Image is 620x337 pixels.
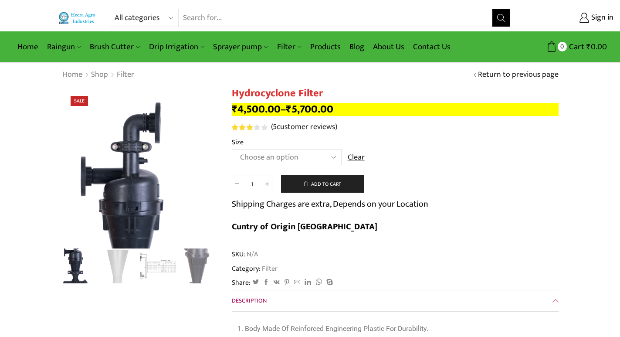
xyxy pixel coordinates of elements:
[245,323,554,335] li: Body Made Of Reinforced Engineering Plastic For Durability.
[232,137,244,147] label: Size
[232,296,267,306] span: Description
[492,9,510,27] button: Search button
[523,10,613,26] a: Sign in
[558,42,567,51] span: 0
[232,197,428,211] p: Shipping Charges are extra, Depends on your Location
[271,122,337,133] a: (5customer reviews)
[586,40,591,54] span: ₹
[91,69,108,81] a: Shop
[232,124,267,130] div: Rated 3.20 out of 5
[62,69,135,81] nav: Breadcrumb
[281,175,364,193] button: Add to cart
[232,100,237,118] span: ₹
[62,69,83,81] a: Home
[273,120,277,133] span: 5
[369,37,409,57] a: About Us
[232,124,254,130] span: Rated out of 5 based on customer ratings
[180,248,217,285] a: Hydrocyclone Filter
[145,37,209,57] a: Drip Irrigation
[519,39,607,55] a: 0 Cart ₹0.00
[232,264,278,274] span: Category:
[589,12,613,24] span: Sign in
[100,248,136,285] img: Hydrocyclone-Filter-1
[85,37,144,57] a: Brush Cutter
[261,263,278,274] a: Filter
[43,37,85,57] a: Raingun
[409,37,455,57] a: Contact Us
[60,247,96,283] a: Hydrocyclone Filter
[140,248,176,283] li: 3 / 4
[232,219,377,234] b: Cuntry of Origin [GEOGRAPHIC_DATA]
[140,248,176,285] img: Hydrocyclone-Filter-chart
[345,37,369,57] a: Blog
[100,248,136,283] li: 2 / 4
[348,152,365,163] a: Clear options
[232,103,559,116] p: –
[232,249,559,259] span: SKU:
[232,124,269,130] span: 5
[180,248,217,283] li: 4 / 4
[567,41,584,53] span: Cart
[232,290,559,311] a: Description
[478,69,559,81] a: Return to previous page
[306,37,345,57] a: Products
[71,96,88,106] span: Sale
[60,248,96,283] li: 1 / 4
[116,69,135,81] a: Filter
[232,100,281,118] bdi: 4,500.00
[232,87,559,100] h1: Hydrocyclone Filter
[286,100,333,118] bdi: 5,700.00
[232,278,251,288] span: Share:
[586,40,607,54] bdi: 0.00
[209,37,272,57] a: Sprayer pump
[179,9,492,27] input: Search for...
[245,249,258,259] span: N/A
[273,37,306,57] a: Filter
[286,100,291,118] span: ₹
[13,37,43,57] a: Home
[242,176,262,192] input: Product quantity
